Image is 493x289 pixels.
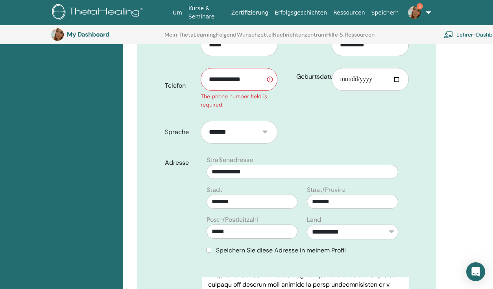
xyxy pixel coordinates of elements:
[444,31,453,38] img: chalkboard-teacher.svg
[170,6,185,20] a: Um
[164,31,216,44] a: Mein ThetaLearning
[307,185,345,195] label: Staat/Provinz
[52,4,146,22] img: logo.png
[159,155,201,170] label: Adresse
[271,6,330,20] a: Erfolgsgeschichten
[67,31,146,38] h3: My Dashboard
[290,69,332,84] label: Geburtsdatum
[273,31,326,44] a: Nachrichtenzentrum
[307,215,321,225] label: Land
[466,262,485,281] div: Open Intercom Messenger
[368,6,402,20] a: Speichern
[326,31,375,44] a: Hilfe & Ressourcen
[237,31,273,44] a: Wunschzettel
[201,92,278,109] div: The phone number field is required.
[417,3,423,9] span: 5
[207,215,258,225] label: Post-/Postleitzahl
[216,31,236,44] a: Folgend
[185,1,228,24] a: Kurse & Seminare
[159,125,200,140] label: Sprache
[330,6,368,20] a: Ressourcen
[159,78,200,93] label: Telefon
[207,185,222,195] label: Stadt
[51,28,64,41] img: default.jpg
[207,155,253,165] label: Straßenadresse
[408,6,421,19] img: default.jpg
[216,246,346,254] span: Speichern Sie diese Adresse in meinem Profil
[228,6,271,20] a: Zertifizierung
